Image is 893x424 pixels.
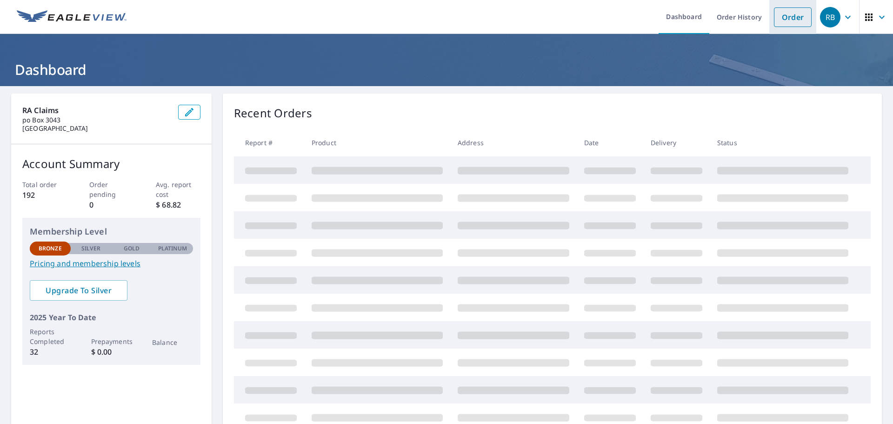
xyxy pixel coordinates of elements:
[710,129,856,156] th: Status
[774,7,812,27] a: Order
[234,105,312,121] p: Recent Orders
[30,312,193,323] p: 2025 Year To Date
[304,129,450,156] th: Product
[820,7,840,27] div: RB
[30,327,71,346] p: Reports Completed
[39,244,62,253] p: Bronze
[156,199,200,210] p: $ 68.82
[22,155,200,172] p: Account Summary
[30,225,193,238] p: Membership Level
[30,258,193,269] a: Pricing and membership levels
[89,199,134,210] p: 0
[450,129,577,156] th: Address
[158,244,187,253] p: Platinum
[152,337,193,347] p: Balance
[643,129,710,156] th: Delivery
[81,244,101,253] p: Silver
[22,180,67,189] p: Total order
[17,10,127,24] img: EV Logo
[124,244,140,253] p: Gold
[91,346,132,357] p: $ 0.00
[89,180,134,199] p: Order pending
[11,60,882,79] h1: Dashboard
[156,180,200,199] p: Avg. report cost
[30,280,127,301] a: Upgrade To Silver
[234,129,304,156] th: Report #
[22,124,171,133] p: [GEOGRAPHIC_DATA]
[22,116,171,124] p: po Box 3043
[577,129,643,156] th: Date
[91,337,132,346] p: Prepayments
[22,105,171,116] p: RA Claims
[37,285,120,296] span: Upgrade To Silver
[22,189,67,201] p: 192
[30,346,71,357] p: 32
